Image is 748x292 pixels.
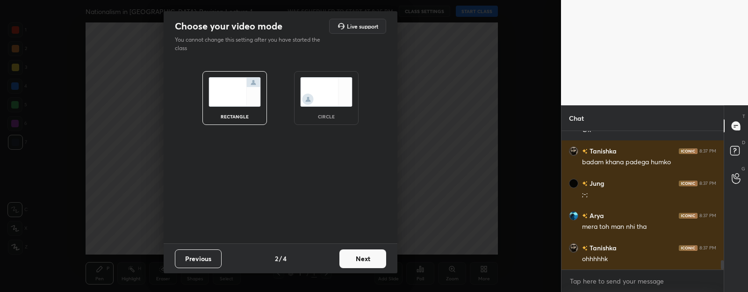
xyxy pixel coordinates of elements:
div: ohhhhhk [582,255,716,264]
div: circle [308,114,345,119]
img: iconic-dark.1390631f.png [679,181,698,186]
img: no-rating-badge.077c3623.svg [582,149,588,154]
div: 8:37 PM [699,148,716,154]
p: Chat [561,106,591,131]
p: D [742,139,745,146]
p: You cannot change this setting after you have started the class [175,36,326,52]
img: circleScreenIcon.acc0effb.svg [300,77,352,107]
img: 15be1807fa31477f803592fec7bda733.jpg [569,243,578,253]
p: T [742,113,745,120]
img: 0d6abf1238dc4baa8019390d21700eab.jpg [569,179,578,188]
div: ;-; [582,190,716,199]
button: Next [339,249,386,268]
img: iconic-dark.1390631f.png [679,245,698,251]
div: grid [561,131,724,270]
h6: Arya [588,211,604,220]
div: rectangle [216,114,253,119]
img: no-rating-badge.077c3623.svg [582,246,588,251]
div: badam khana padega humko [582,158,716,167]
div: 8:37 PM [699,181,716,186]
button: Previous [175,249,222,268]
div: 8:37 PM [699,245,716,251]
img: no-rating-badge.077c3623.svg [582,181,588,186]
h6: Tanishka [588,146,617,156]
h2: Choose your video mode [175,20,282,32]
img: no-rating-badge.077c3623.svg [582,213,588,219]
img: normalScreenIcon.ae25ed63.svg [209,77,261,107]
h5: Live support [347,23,378,29]
img: 15be1807fa31477f803592fec7bda733.jpg [569,146,578,156]
div: mera toh man nhi tha [582,222,716,232]
img: ca07481371364c92bf6a775d58568f5b.jpg [569,211,578,220]
img: iconic-dark.1390631f.png [679,148,698,154]
h6: Tanishka [588,243,617,253]
h4: 4 [283,254,287,263]
h6: Jung [588,178,604,188]
div: 8:37 PM [699,213,716,219]
p: G [741,165,745,172]
h4: 2 [275,254,278,263]
img: iconic-dark.1390631f.png [679,213,698,219]
h4: / [279,254,282,263]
